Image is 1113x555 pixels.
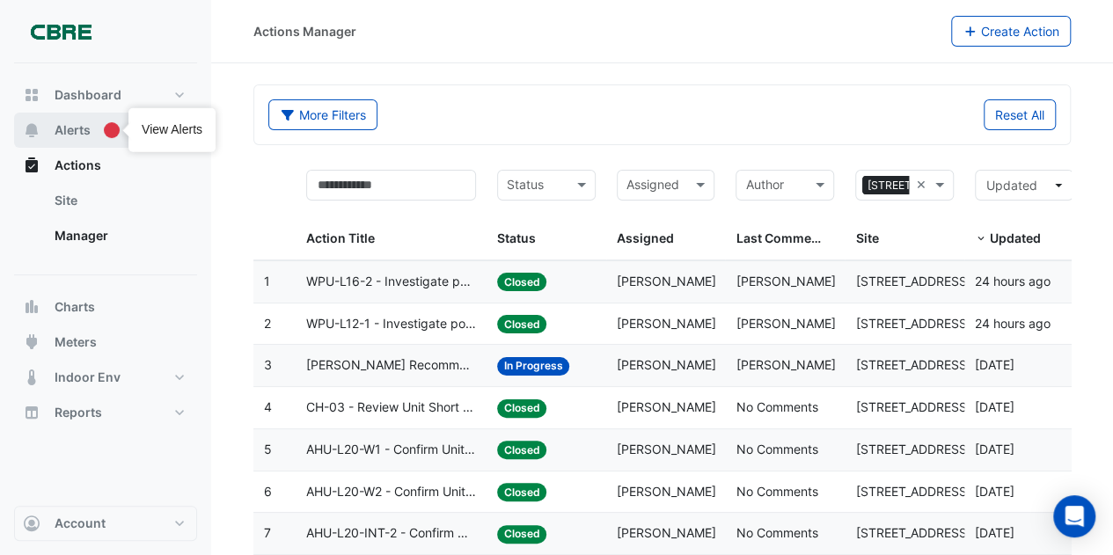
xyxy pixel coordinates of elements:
[264,316,271,331] span: 2
[497,399,547,418] span: Closed
[855,484,1070,499] span: [STREET_ADDRESS] (GPO Exchange)
[975,274,1051,288] span: 2025-09-01T15:32:50.256
[306,482,476,502] span: AHU-L20-W2 - Confirm Unit Early Morning Operation (Energy Saving)
[306,523,476,544] span: AHU-L20-INT-2 - Confirm Unit Early Morning Operation (Energy Saving)
[497,315,547,333] span: Closed
[975,357,1014,372] span: 2025-08-25T14:48:42.429
[617,274,716,288] span: [PERSON_NAME]
[990,230,1041,245] span: Updated
[55,157,101,174] span: Actions
[14,506,197,541] button: Account
[855,399,1070,414] span: [STREET_ADDRESS] (GPO Exchange)
[23,121,40,139] app-icon: Alerts
[736,525,817,540] span: No Comments
[264,399,272,414] span: 4
[916,175,931,195] span: Clear
[55,369,121,386] span: Indoor Env
[55,86,121,104] span: Dashboard
[55,333,97,351] span: Meters
[23,157,40,174] app-icon: Actions
[497,441,547,459] span: Closed
[1053,495,1095,537] div: Open Intercom Messenger
[975,316,1051,331] span: 2025-09-01T15:32:41.057
[104,122,120,138] div: Tooltip anchor
[306,314,476,334] span: WPU-L12-1 - Investigate poor zone temp
[268,99,377,130] button: More Filters
[855,442,1070,456] span: [STREET_ADDRESS] (GPO Exchange)
[264,484,272,499] span: 6
[497,357,570,376] span: In Progress
[306,355,476,376] span: [PERSON_NAME] Recommendation- Café Water Usage
[617,357,716,372] span: [PERSON_NAME]
[736,484,817,499] span: No Comments
[264,525,271,540] span: 7
[264,357,272,372] span: 3
[497,483,547,501] span: Closed
[617,316,716,331] span: [PERSON_NAME]
[736,274,835,288] span: [PERSON_NAME]
[306,230,375,245] span: Action Title
[55,404,102,421] span: Reports
[617,399,716,414] span: [PERSON_NAME]
[23,298,40,316] app-icon: Charts
[617,442,716,456] span: [PERSON_NAME]
[617,525,716,540] span: [PERSON_NAME]
[23,404,40,421] app-icon: Reports
[55,515,106,532] span: Account
[855,357,1070,372] span: [STREET_ADDRESS] (GPO Exchange)
[14,395,197,430] button: Reports
[855,274,1070,288] span: [STREET_ADDRESS] (GPO Exchange)
[306,398,476,418] span: CH-03 - Review Unit Short Cycling
[55,298,95,316] span: Charts
[736,357,835,372] span: [PERSON_NAME]
[855,525,1070,540] span: [STREET_ADDRESS] (GPO Exchange)
[975,525,1014,540] span: 2025-08-25T13:34:34.062
[14,183,197,260] div: Actions
[14,113,197,148] button: Alerts
[984,99,1056,130] button: Reset All
[497,525,547,544] span: Closed
[497,230,536,245] span: Status
[264,274,270,288] span: 1
[21,14,100,49] img: Company Logo
[975,484,1014,499] span: 2025-08-25T13:34:36.480
[736,442,817,456] span: No Comments
[975,442,1014,456] span: 2025-08-25T13:34:39.002
[736,399,817,414] span: No Comments
[497,273,547,291] span: Closed
[855,230,878,245] span: Site
[14,148,197,183] button: Actions
[264,442,272,456] span: 5
[14,325,197,360] button: Meters
[736,230,838,245] span: Last Commented
[14,77,197,113] button: Dashboard
[142,121,202,139] div: View Alerts
[253,22,356,40] div: Actions Manager
[40,183,197,218] a: Site
[23,333,40,351] app-icon: Meters
[14,289,197,325] button: Charts
[23,369,40,386] app-icon: Indoor Env
[855,316,1070,331] span: [STREET_ADDRESS] (GPO Exchange)
[306,272,476,292] span: WPU-L16-2 - Investigate poor zone temp
[951,16,1072,47] button: Create Action
[617,230,674,245] span: Assigned
[306,440,476,460] span: AHU-L20-W1 - Confirm Unit Early Morning Operation (Energy Saving)
[986,178,1037,193] span: Updated
[975,399,1014,414] span: 2025-08-25T13:35:04.080
[975,170,1073,201] button: Updated
[736,316,835,331] span: [PERSON_NAME]
[862,176,1058,195] span: [STREET_ADDRESS] (GPO Exchange)
[40,218,197,253] a: Manager
[14,360,197,395] button: Indoor Env
[23,86,40,104] app-icon: Dashboard
[55,121,91,139] span: Alerts
[617,484,716,499] span: [PERSON_NAME]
